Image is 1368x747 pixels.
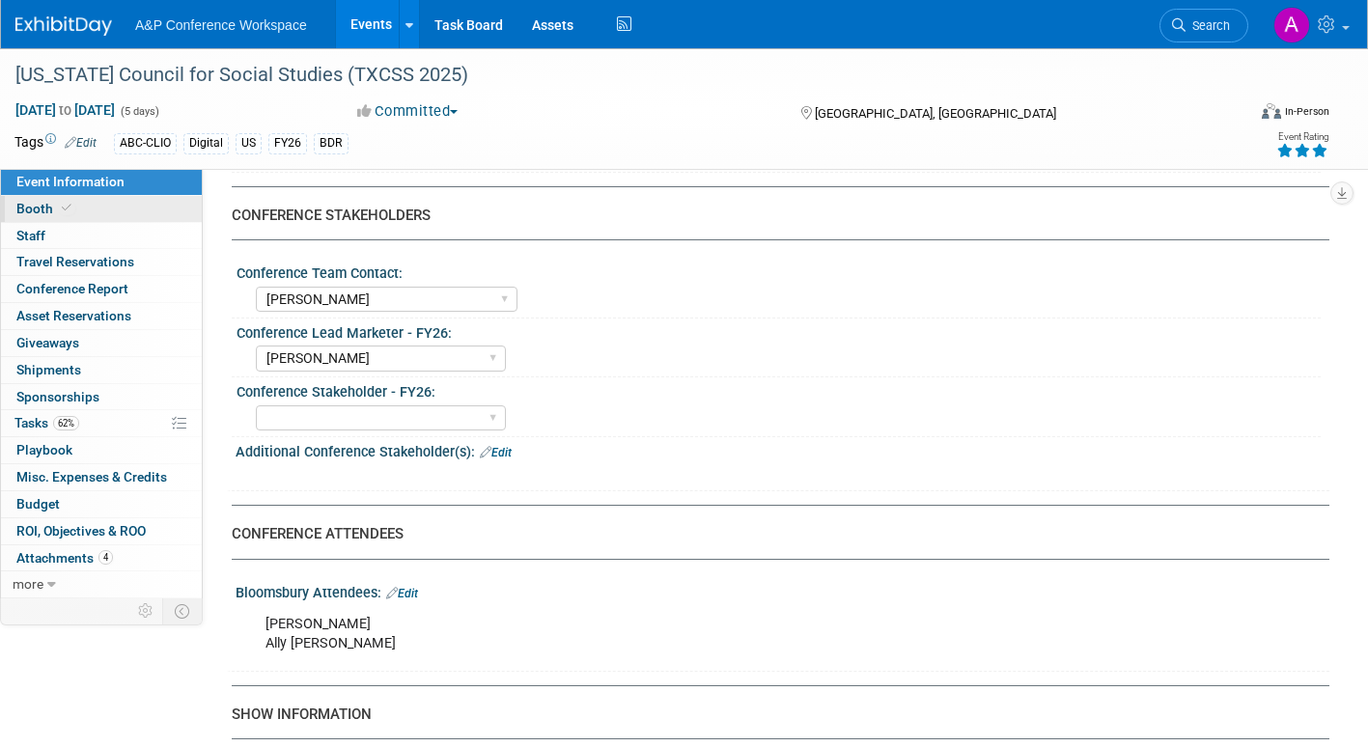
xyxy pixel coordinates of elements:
[1,276,202,302] a: Conference Report
[232,524,1315,544] div: CONFERENCE ATTENDEES
[14,415,79,430] span: Tasks
[1,410,202,436] a: Tasks62%
[53,416,79,430] span: 62%
[114,133,177,153] div: ABC-CLIO
[16,496,60,512] span: Budget
[16,308,131,323] span: Asset Reservations
[1,437,202,463] a: Playbook
[1262,103,1281,119] img: Format-Inperson.png
[236,578,1329,603] div: Bloomsbury Attendees:
[135,17,307,33] span: A&P Conference Workspace
[1,196,202,222] a: Booth
[252,605,1118,663] div: [PERSON_NAME] Ally [PERSON_NAME]
[119,105,159,118] span: (5 days)
[16,335,79,350] span: Giveaways
[98,550,113,565] span: 4
[1186,18,1230,33] span: Search
[16,442,72,457] span: Playbook
[15,16,112,36] img: ExhibitDay
[237,259,1321,283] div: Conference Team Contact:
[13,576,43,592] span: more
[65,136,97,150] a: Edit
[1273,7,1310,43] img: Amanda Oney
[1134,100,1329,129] div: Event Format
[16,362,81,377] span: Shipments
[1,384,202,410] a: Sponsorships
[386,587,418,600] a: Edit
[1,545,202,571] a: Attachments4
[1,491,202,517] a: Budget
[236,133,262,153] div: US
[56,102,74,118] span: to
[16,174,125,189] span: Event Information
[350,101,465,122] button: Committed
[236,437,1329,462] div: Additional Conference Stakeholder(s):
[16,201,75,216] span: Booth
[1,330,202,356] a: Giveaways
[1,518,202,544] a: ROI, Objectives & ROO
[129,598,163,623] td: Personalize Event Tab Strip
[1,357,202,383] a: Shipments
[232,705,1315,725] div: SHOW INFORMATION
[16,523,146,539] span: ROI, Objectives & ROO
[16,389,99,404] span: Sponsorships
[14,101,116,119] span: [DATE] [DATE]
[163,598,203,623] td: Toggle Event Tabs
[1,464,202,490] a: Misc. Expenses & Credits
[314,133,349,153] div: BDR
[1276,132,1328,142] div: Event Rating
[62,203,71,213] i: Booth reservation complete
[14,132,97,154] td: Tags
[232,206,1315,226] div: CONFERENCE STAKEHOLDERS
[16,254,134,269] span: Travel Reservations
[815,106,1056,121] span: [GEOGRAPHIC_DATA], [GEOGRAPHIC_DATA]
[237,318,1321,343] div: Conference Lead Marketer - FY26:
[1284,104,1329,119] div: In-Person
[16,228,45,243] span: Staff
[16,281,128,296] span: Conference Report
[1,169,202,195] a: Event Information
[480,446,512,459] a: Edit
[1,571,202,597] a: more
[16,469,167,484] span: Misc. Expenses & Credits
[268,133,307,153] div: FY26
[9,58,1217,93] div: [US_STATE] Council for Social Studies (TXCSS 2025)
[237,377,1321,401] div: Conference Stakeholder - FY26:
[1159,9,1248,42] a: Search
[183,133,229,153] div: Digital
[1,303,202,329] a: Asset Reservations
[1,223,202,249] a: Staff
[1,249,202,275] a: Travel Reservations
[16,550,113,566] span: Attachments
